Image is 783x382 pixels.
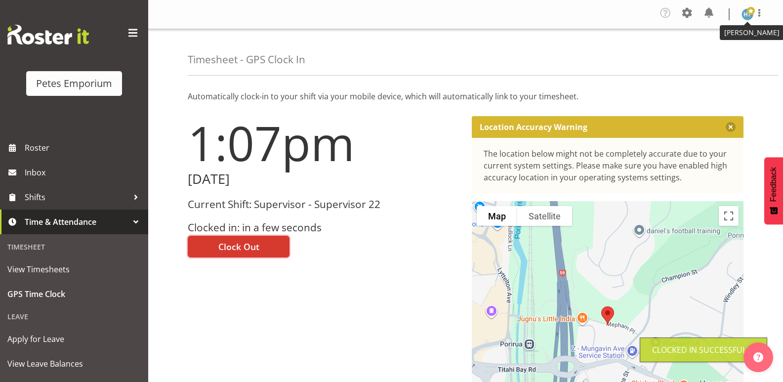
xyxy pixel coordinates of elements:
[7,287,141,301] span: GPS Time Clock
[25,190,128,205] span: Shifts
[517,206,572,226] button: Show satellite imagery
[36,76,112,91] div: Petes Emporium
[25,165,143,180] span: Inbox
[7,25,89,44] img: Rosterit website logo
[726,122,736,132] button: Close message
[2,327,146,351] a: Apply for Leave
[7,262,141,277] span: View Timesheets
[480,122,587,132] p: Location Accuracy Warning
[188,171,460,187] h2: [DATE]
[188,116,460,170] h1: 1:07pm
[753,352,763,362] img: help-xxl-2.png
[218,240,259,253] span: Clock Out
[2,282,146,306] a: GPS Time Clock
[2,257,146,282] a: View Timesheets
[2,237,146,257] div: Timesheet
[769,167,778,202] span: Feedback
[764,157,783,224] button: Feedback - Show survey
[484,148,732,183] div: The location below might not be completely accurate due to your current system settings. Please m...
[7,356,141,371] span: View Leave Balances
[188,236,289,257] button: Clock Out
[7,332,141,346] span: Apply for Leave
[188,54,305,65] h4: Timesheet - GPS Clock In
[188,222,460,233] h3: Clocked in: in a few seconds
[742,8,753,20] img: helena-tomlin701.jpg
[188,199,460,210] h3: Current Shift: Supervisor - Supervisor 22
[25,140,143,155] span: Roster
[719,206,739,226] button: Toggle fullscreen view
[2,351,146,376] a: View Leave Balances
[477,206,517,226] button: Show street map
[652,344,755,356] div: Clocked in Successfully
[25,214,128,229] span: Time & Attendance
[188,90,743,102] p: Automatically clock-in to your shift via your mobile device, which will automatically link to you...
[2,306,146,327] div: Leave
